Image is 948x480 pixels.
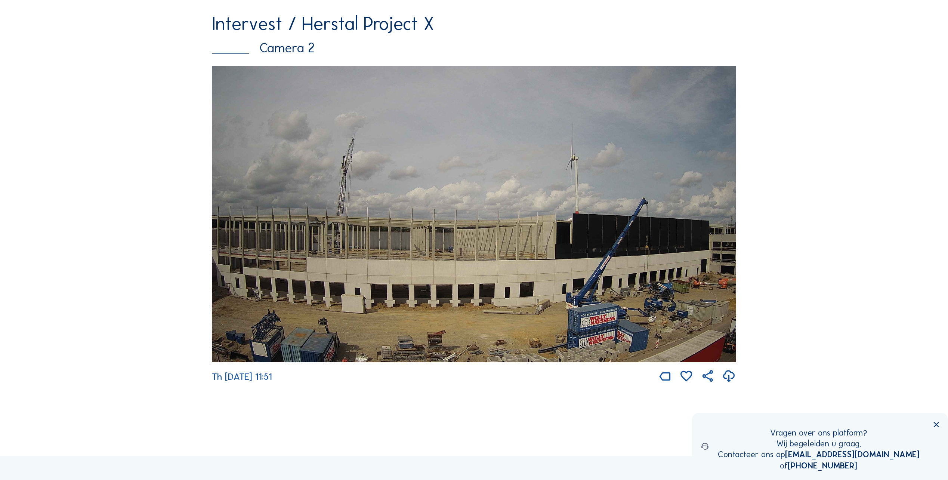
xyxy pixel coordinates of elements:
span: Th [DATE] 11:51 [212,371,272,382]
div: Intervest / Herstal Project X [212,14,736,33]
div: of [718,460,920,471]
img: operator [701,427,708,466]
div: Camera 2 [212,41,736,55]
div: Vragen over ons platform? [718,427,920,438]
img: Image [212,66,736,362]
a: [PHONE_NUMBER] [788,461,857,471]
a: [EMAIL_ADDRESS][DOMAIN_NAME] [785,449,920,459]
div: Contacteer ons op [718,449,920,460]
div: Wij begeleiden u graag. [718,438,920,449]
